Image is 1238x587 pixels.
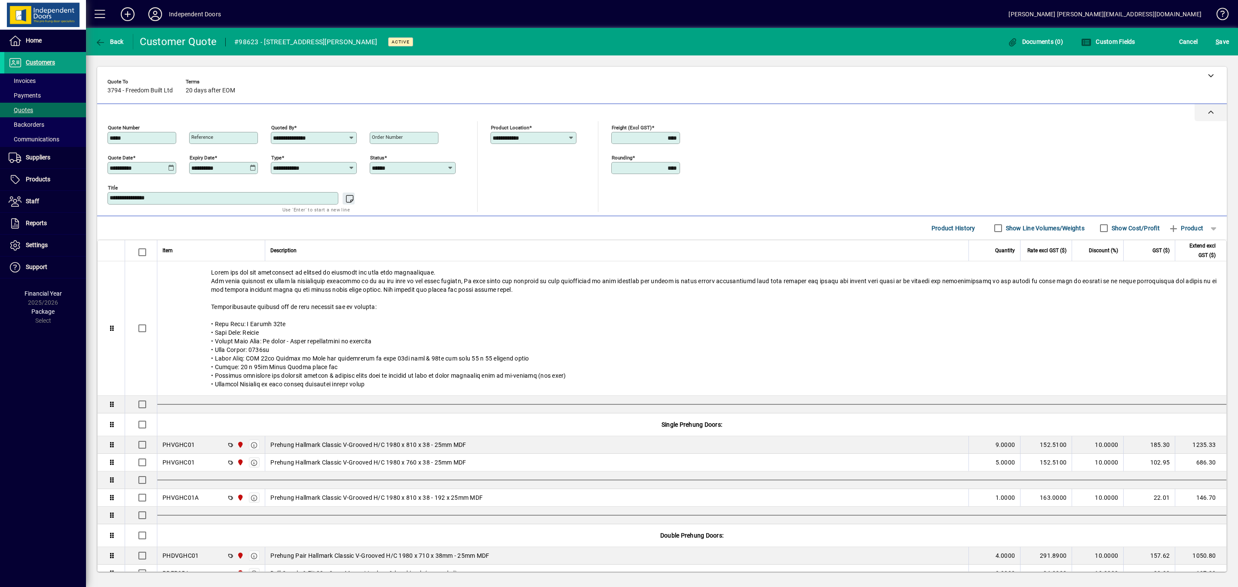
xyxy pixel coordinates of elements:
[26,263,47,270] span: Support
[1175,565,1226,582] td: 187.20
[1026,440,1066,449] div: 152.5100
[996,458,1015,467] span: 5.0000
[1072,489,1123,507] td: 10.0000
[996,551,1015,560] span: 4.0000
[190,155,215,161] mat-label: Expiry date
[1123,436,1175,454] td: 185.30
[612,155,632,161] mat-label: Rounding
[235,493,245,502] span: Christchurch
[392,39,410,45] span: Active
[9,92,41,99] span: Payments
[26,242,48,248] span: Settings
[157,524,1226,547] div: Double Prehung Doors:
[25,290,62,297] span: Financial Year
[1079,34,1137,49] button: Custom Fields
[186,87,235,94] span: 20 days after EOM
[1072,547,1123,565] td: 10.0000
[1004,224,1085,232] label: Show Line Volumes/Weights
[270,458,466,467] span: Prehung Hallmark Classic V-Grooved H/C 1980 x 760 x 38 - 25mm MDF
[1175,547,1226,565] td: 1050.80
[1123,489,1175,507] td: 22.01
[235,458,245,467] span: Christchurch
[235,440,245,449] span: Christchurch
[1026,458,1066,467] div: 152.5100
[928,220,979,236] button: Product History
[1005,34,1065,49] button: Documents (0)
[95,38,124,45] span: Back
[1026,551,1066,560] div: 291.8900
[932,221,975,235] span: Product History
[1175,489,1226,507] td: 146.70
[1216,38,1219,45] span: S
[108,125,140,131] mat-label: Quote number
[1179,35,1198,49] span: Cancel
[26,59,55,66] span: Customers
[1175,454,1226,471] td: 686.30
[26,37,42,44] span: Home
[235,569,245,578] span: Christchurch
[4,191,86,212] a: Staff
[1164,220,1207,236] button: Product
[26,154,50,161] span: Suppliers
[157,413,1226,436] div: Single Prehung Doors:
[1175,436,1226,454] td: 1235.33
[114,6,141,22] button: Add
[491,125,529,131] mat-label: Product location
[9,107,33,113] span: Quotes
[270,551,489,560] span: Prehung Pair Hallmark Classic V-Grooved H/C 1980 x 710 x 38mm - 25mm MDF
[4,147,86,168] a: Suppliers
[1152,246,1170,255] span: GST ($)
[1072,454,1123,471] td: 10.0000
[162,458,195,467] div: PHVGHC01
[31,308,55,315] span: Package
[162,440,195,449] div: PHVGHC01
[1216,35,1229,49] span: ave
[996,440,1015,449] span: 9.0000
[1008,7,1201,21] div: [PERSON_NAME] [PERSON_NAME][EMAIL_ADDRESS][DOMAIN_NAME]
[162,493,199,502] div: PHVGHC01A
[1072,565,1123,582] td: 10.0000
[1123,565,1175,582] td: 28.08
[26,176,50,183] span: Products
[93,34,126,49] button: Back
[1026,569,1066,578] div: 26.0000
[140,35,217,49] div: Customer Quote
[996,569,1015,578] span: 8.0000
[1123,547,1175,565] td: 157.62
[1026,493,1066,502] div: 163.0000
[157,261,1226,395] div: Lorem ips dol sit ametconsect ad elitsed do eiusmodt inc utla etdo magnaaliquae. Adm venia quisno...
[1177,34,1200,49] button: Cancel
[270,440,466,449] span: Prehung Hallmark Classic V-Grooved H/C 1980 x 810 x 38 - 25mm MDF
[270,493,483,502] span: Prehung Hallmark Classic V-Grooved H/C 1980 x 810 x 38 - 192 x 25mm MDF
[4,235,86,256] a: Settings
[1081,38,1135,45] span: Custom Fields
[372,134,403,140] mat-label: Order number
[162,246,173,255] span: Item
[270,569,457,578] span: Drill Supply & Fit 22 x 8mm Magnet to door & head jamb (concealed)
[4,257,86,278] a: Support
[1110,224,1160,232] label: Show Cost/Profit
[108,185,118,191] mat-label: Title
[141,6,169,22] button: Profile
[26,198,39,205] span: Staff
[26,220,47,226] span: Reports
[108,155,133,161] mat-label: Quote date
[86,34,133,49] app-page-header-button: Back
[1072,436,1123,454] td: 10.0000
[4,169,86,190] a: Products
[1123,454,1175,471] td: 102.95
[282,205,350,214] mat-hint: Use 'Enter' to start a new line
[1168,221,1203,235] span: Product
[271,155,282,161] mat-label: Type
[612,125,652,131] mat-label: Freight (excl GST)
[270,246,297,255] span: Description
[271,125,294,131] mat-label: Quoted by
[4,88,86,103] a: Payments
[1210,2,1227,30] a: Knowledge Base
[1027,246,1066,255] span: Rate excl GST ($)
[162,569,189,578] div: PREP05A
[235,551,245,560] span: Christchurch
[1180,241,1216,260] span: Extend excl GST ($)
[9,121,44,128] span: Backorders
[996,493,1015,502] span: 1.0000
